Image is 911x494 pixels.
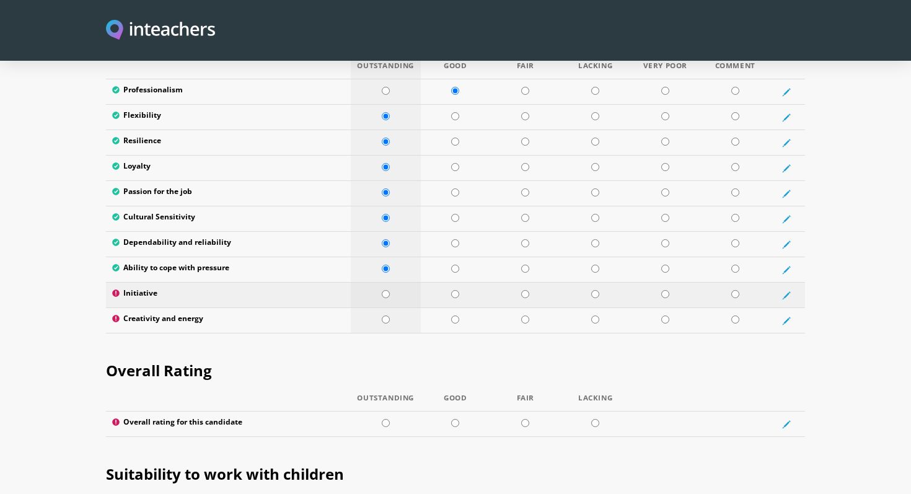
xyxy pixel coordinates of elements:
[421,394,491,412] th: Good
[351,55,421,79] th: Outstanding
[112,136,345,149] label: Resilience
[112,418,345,430] label: Overall rating for this candidate
[560,394,630,412] th: Lacking
[106,20,215,42] img: Inteachers
[630,55,700,79] th: Very Poor
[490,394,560,412] th: Fair
[112,238,345,250] label: Dependability and reliability
[112,213,345,225] label: Cultural Sensitivity
[106,20,215,42] a: Visit this site's homepage
[700,55,770,79] th: Cannot Comment
[106,360,212,381] span: Overall Rating
[112,263,345,276] label: Ability to cope with pressure
[112,162,345,174] label: Loyalty
[112,289,345,301] label: Initiative
[106,464,344,484] span: Suitability to work with children
[112,86,345,98] label: Professionalism
[351,394,421,412] th: Outstanding
[112,187,345,200] label: Passion for the job
[112,314,345,327] label: Creativity and energy
[490,55,560,79] th: Fair
[112,111,345,123] label: Flexibility
[560,55,630,79] th: Lacking
[421,55,491,79] th: Good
